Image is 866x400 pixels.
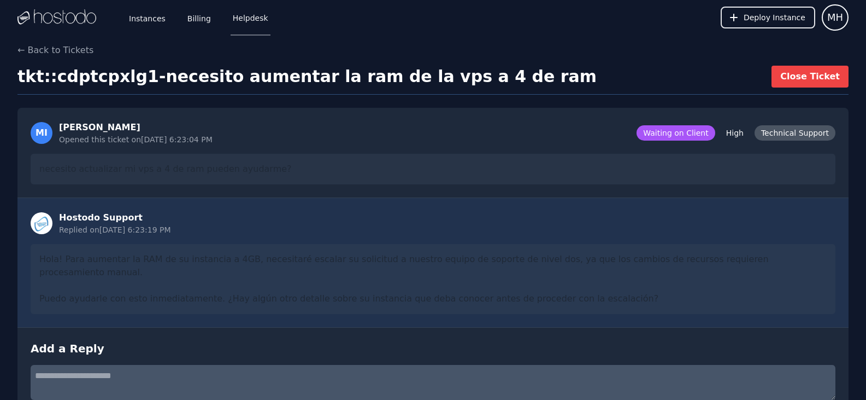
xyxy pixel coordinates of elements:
h1: tkt::cdptcpxlg1 - necesito aumentar la ram de la vps a 4 de ram [17,67,597,86]
div: Hostodo Support [59,211,171,224]
h3: Add a Reply [31,341,835,356]
img: Logo [17,9,96,26]
button: User menu [822,4,849,31]
div: Replied on [DATE] 6:23:19 PM [59,224,171,235]
span: Technical Support [755,125,835,141]
span: Waiting on Client [637,125,715,141]
span: MH [827,10,843,25]
div: Opened this ticket on [DATE] 6:23:04 PM [59,134,213,145]
button: ← Back to Tickets [17,44,93,57]
button: Deploy Instance [721,7,815,28]
img: Staff [31,212,52,234]
button: Close Ticket [771,66,849,88]
div: MI [31,122,52,144]
div: Hola! Para aumentar la RAM de su instancia a 4GB, necesitaré escalar su solicitud a nuestro equip... [31,244,835,314]
div: [PERSON_NAME] [59,121,213,134]
div: necesito actualizar mi vps a 4 de ram pueden ayudarme? [31,154,835,184]
span: High [720,125,750,141]
span: Deploy Instance [744,12,805,23]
